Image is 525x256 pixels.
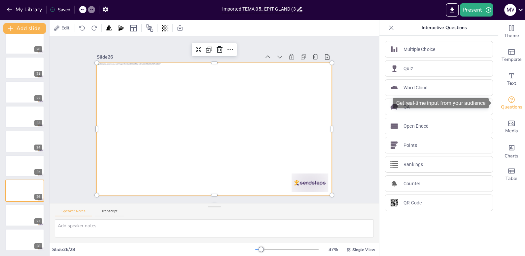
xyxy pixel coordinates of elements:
[507,80,516,87] span: Text
[403,46,435,53] p: Multiple Choice
[5,57,44,79] div: 21
[5,81,44,103] div: 22
[34,145,42,150] div: 24
[403,180,420,187] p: Counter
[504,3,516,17] button: M V
[95,209,124,216] button: Transcript
[504,32,519,39] span: Theme
[498,67,525,91] div: Add text boxes
[352,247,375,252] span: Single View
[390,141,398,149] img: Points icon
[34,243,42,249] div: 28
[498,20,525,44] div: Change the overall theme
[34,218,42,224] div: 27
[5,131,44,152] div: 24
[498,91,525,115] div: Get real-time input from your audience
[5,229,44,251] div: 28
[390,199,398,207] img: QR Code icon
[403,123,429,130] p: Open Ended
[390,103,398,111] img: QA icon
[403,199,422,206] p: QR Code
[5,4,45,15] button: My Library
[390,160,398,168] img: Rankings icon
[60,25,71,31] span: Edit
[390,122,398,130] img: Open Ended icon
[34,120,42,126] div: 23
[390,45,398,53] img: Multiple Choice icon
[50,7,70,13] div: Saved
[325,246,341,253] div: 37 %
[506,175,517,182] span: Table
[498,163,525,187] div: Add a table
[501,104,522,111] span: Questions
[393,98,489,108] div: Get real-time input from your audience
[5,106,44,128] div: 23
[498,115,525,139] div: Add images, graphics, shapes or video
[397,20,492,36] p: Interactive Questions
[446,3,459,17] button: Export to PowerPoint
[504,4,516,16] div: M V
[5,32,44,54] div: 20
[34,71,42,77] div: 21
[5,180,44,201] div: 26
[403,65,413,72] p: Quiz
[128,23,139,33] div: Layout
[5,155,44,177] div: 25
[505,152,518,160] span: Charts
[498,139,525,163] div: Add charts and graphs
[403,161,423,168] p: Rankings
[55,209,92,216] button: Speaker Notes
[390,64,398,72] img: Quiz icon
[505,127,518,135] span: Media
[52,246,255,253] div: Slide 26 / 28
[403,84,428,91] p: Word Cloud
[34,46,42,52] div: 20
[34,95,42,101] div: 22
[146,24,154,32] span: Position
[97,54,260,60] div: Slide 26
[34,169,42,175] div: 25
[222,4,296,14] input: Insert title
[502,56,522,63] span: Template
[5,204,44,226] div: 27
[390,180,398,188] img: Counter icon
[34,194,42,200] div: 26
[390,84,398,92] img: Word Cloud icon
[460,3,493,17] button: Present
[498,44,525,67] div: Add ready made slides
[3,23,46,34] button: Add slide
[403,142,417,149] p: Points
